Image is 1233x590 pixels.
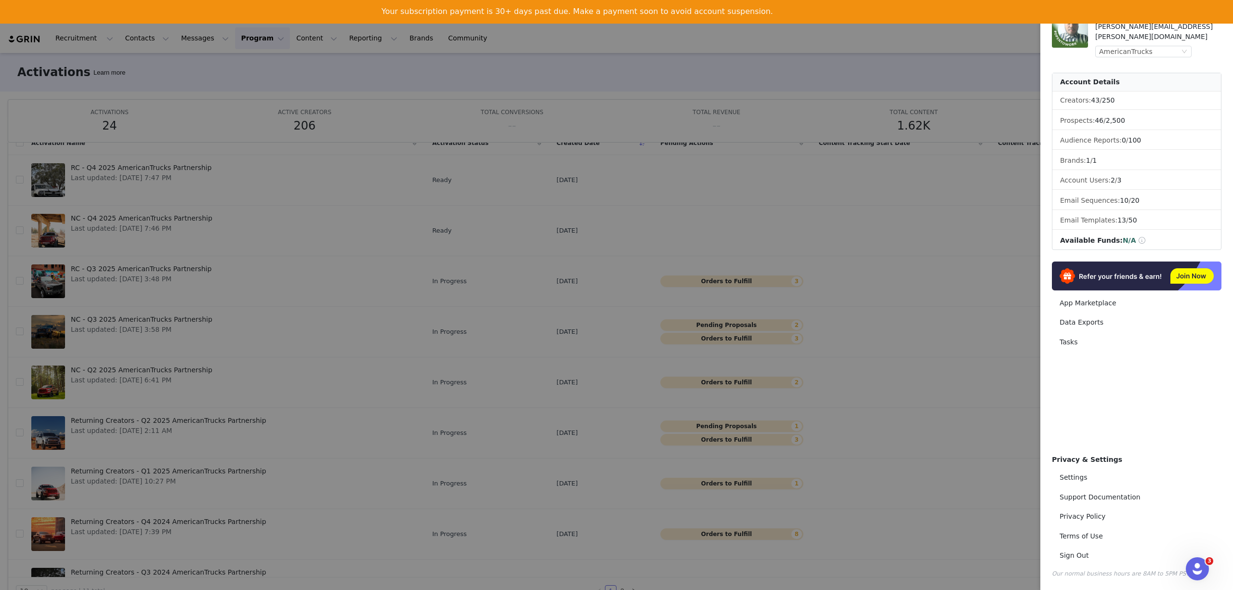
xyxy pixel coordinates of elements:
[1060,236,1123,244] span: Available Funds:
[1120,197,1139,204] span: /
[1117,216,1137,224] span: /
[1206,557,1213,565] span: 3
[1052,456,1122,463] span: Privacy & Settings
[1095,117,1103,124] span: 46
[1186,557,1209,580] iframe: Intercom live chat
[1102,96,1115,104] span: 250
[1052,73,1221,92] div: Account Details
[1128,136,1141,144] span: 100
[1092,157,1097,164] span: 1
[1052,211,1221,230] li: Email Templates:
[1052,527,1221,545] a: Terms of Use
[1095,117,1125,124] span: /
[1131,197,1140,204] span: 20
[1052,469,1221,486] a: Settings
[1052,92,1221,110] li: Creators:
[381,22,441,33] a: View Invoices
[1106,117,1125,124] span: 2,500
[1052,131,1221,150] li: Audience Reports: /
[1091,96,1115,104] span: /
[1086,157,1090,164] span: 1
[1123,236,1136,244] span: N/A
[1091,96,1100,104] span: 43
[1052,112,1221,130] li: Prospects:
[1052,314,1221,331] a: Data Exports
[1052,192,1221,210] li: Email Sequences:
[1052,570,1191,577] span: Our normal business hours are 8AM to 5PM PST.
[1052,547,1221,564] a: Sign Out
[1095,22,1221,42] div: [PERSON_NAME][EMAIL_ADDRESS][PERSON_NAME][DOMAIN_NAME]
[1052,333,1221,351] a: Tasks
[1052,488,1221,506] a: Support Documentation
[1052,12,1088,48] img: d47a82e7-ad4d-4d84-a219-0cd4b4407bbf.jpg
[1111,176,1115,184] span: 2
[1117,216,1126,224] span: 13
[1120,197,1128,204] span: 10
[1128,216,1137,224] span: 50
[1052,262,1221,290] img: Refer & Earn
[1111,176,1122,184] span: /
[1052,171,1221,190] li: Account Users:
[1052,152,1221,170] li: Brands:
[1052,508,1221,525] a: Privacy Policy
[1099,46,1153,57] div: AmericanTrucks
[381,7,773,16] div: Your subscription payment is 30+ days past due. Make a payment soon to avoid account suspension.
[1052,294,1221,312] a: App Marketplace
[1117,176,1122,184] span: 3
[1181,49,1187,55] i: icon: down
[1086,157,1097,164] span: /
[1122,136,1126,144] span: 0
